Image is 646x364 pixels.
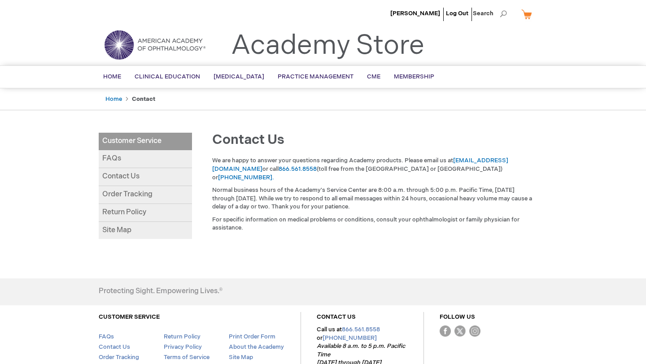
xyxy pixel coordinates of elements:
[99,150,192,168] a: FAQs
[367,73,380,80] span: CME
[469,325,480,337] img: instagram
[229,333,275,340] a: Print Order Form
[164,354,210,361] a: Terms of Service
[212,132,284,148] span: Contact Us
[214,73,264,80] span: [MEDICAL_DATA]
[212,157,508,173] a: [EMAIL_ADDRESS][DOMAIN_NAME]
[212,186,536,211] p: Normal business hours of the Academy's Service Center are 8:00 a.m. through 5:00 p.m. Pacific Tim...
[278,73,354,80] span: Practice Management
[212,156,536,182] p: We are happy to answer your questions regarding Academy products. Please email us at or call (tol...
[99,168,192,186] a: Contact Us
[342,326,380,333] a: 866.561.8558
[279,165,317,173] a: 866.561.8558
[218,174,274,181] a: [PHONE_NUMBER].
[454,325,466,337] img: Twitter
[135,73,200,80] span: Clinical Education
[105,95,122,103] a: Home
[99,222,192,239] a: Site Map
[390,10,440,17] a: [PERSON_NAME]
[394,73,434,80] span: Membership
[99,287,223,295] h4: Protecting Sight. Empowering Lives.®
[103,73,121,80] span: Home
[440,325,451,337] img: Facebook
[212,216,536,232] p: For specific information on medical problems or conditions, consult your ophthalmologist or famil...
[99,333,114,340] a: FAQs
[99,354,139,361] a: Order Tracking
[99,204,192,222] a: Return Policy
[164,343,202,351] a: Privacy Policy
[317,313,356,321] a: CONTACT US
[446,10,468,17] a: Log Out
[323,334,377,342] a: [PHONE_NUMBER]
[473,4,507,22] span: Search
[99,343,130,351] a: Contact Us
[164,333,201,340] a: Return Policy
[231,30,424,62] a: Academy Store
[99,133,192,150] a: Customer Service
[102,137,161,145] span: Customer Service
[132,95,155,103] strong: Contact
[99,186,192,204] a: Order Tracking
[99,313,160,321] a: CUSTOMER SERVICE
[440,313,475,321] a: FOLLOW US
[229,343,284,351] a: About the Academy
[229,354,253,361] a: Site Map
